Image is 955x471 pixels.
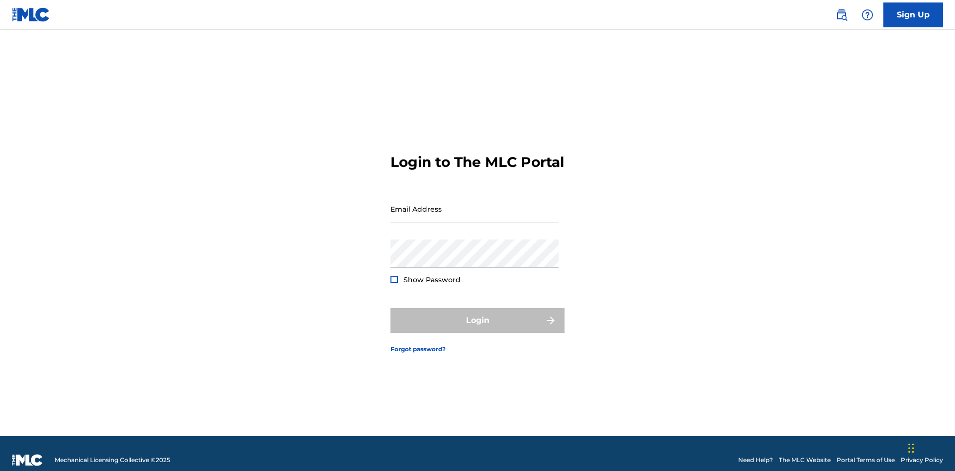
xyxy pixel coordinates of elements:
[12,454,43,466] img: logo
[858,5,877,25] div: Help
[908,433,914,463] div: Drag
[390,154,564,171] h3: Login to The MLC Portal
[836,9,848,21] img: search
[779,456,831,465] a: The MLC Website
[390,345,446,354] a: Forgot password?
[883,2,943,27] a: Sign Up
[403,275,461,284] span: Show Password
[12,7,50,22] img: MLC Logo
[905,423,955,471] iframe: Chat Widget
[738,456,773,465] a: Need Help?
[837,456,895,465] a: Portal Terms of Use
[861,9,873,21] img: help
[901,456,943,465] a: Privacy Policy
[55,456,170,465] span: Mechanical Licensing Collective © 2025
[832,5,852,25] a: Public Search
